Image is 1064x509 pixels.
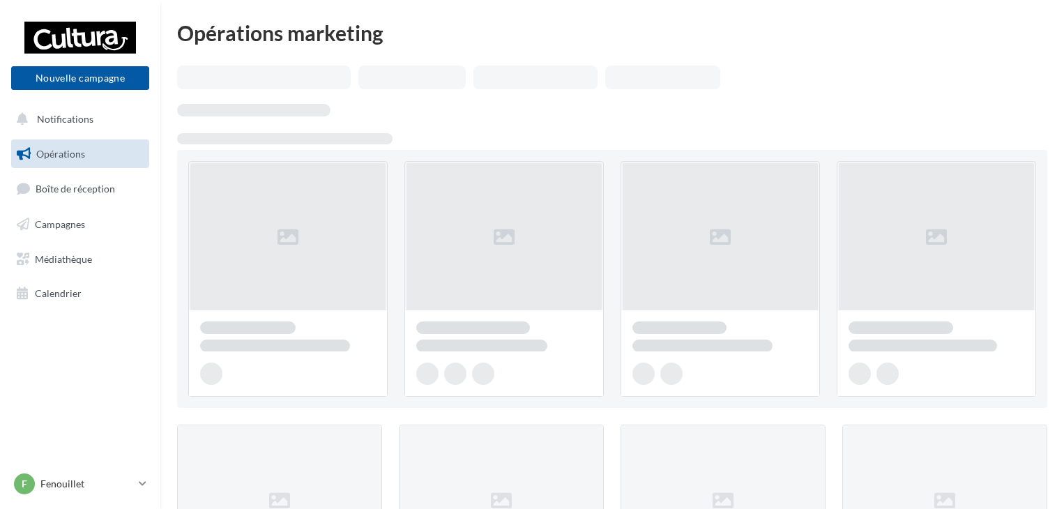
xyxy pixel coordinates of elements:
span: Opérations [36,148,85,160]
div: Opérations marketing [177,22,1047,43]
a: Opérations [8,139,152,169]
span: Médiathèque [35,252,92,264]
button: Nouvelle campagne [11,66,149,90]
a: Campagnes [8,210,152,239]
span: Boîte de réception [36,183,115,195]
a: Médiathèque [8,245,152,274]
a: Boîte de réception [8,174,152,204]
span: Notifications [37,113,93,125]
span: Campagnes [35,218,85,230]
span: Calendrier [35,287,82,299]
span: F [22,477,27,491]
button: Notifications [8,105,146,134]
a: Calendrier [8,279,152,308]
p: Fenouillet [40,477,133,491]
a: F Fenouillet [11,471,149,497]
